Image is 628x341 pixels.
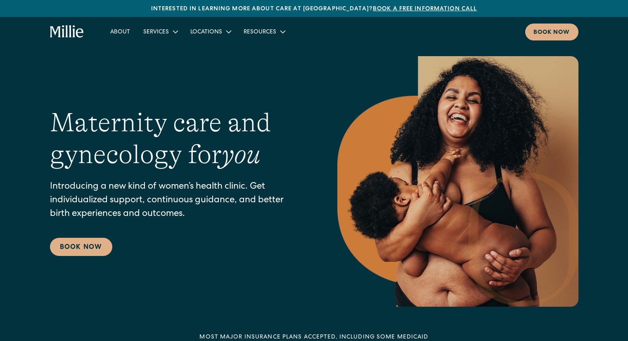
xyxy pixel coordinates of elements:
[373,6,477,12] a: Book a free information call
[237,25,291,38] div: Resources
[184,25,237,38] div: Locations
[50,107,304,170] h1: Maternity care and gynecology for
[50,180,304,221] p: Introducing a new kind of women’s health clinic. Get individualized support, continuous guidance,...
[525,24,578,40] a: Book now
[50,238,112,256] a: Book Now
[222,140,261,169] em: you
[50,25,84,38] a: home
[104,25,137,38] a: About
[533,28,570,37] div: Book now
[143,28,169,37] div: Services
[337,56,578,307] img: Smiling mother with her baby in arms, celebrating body positivity and the nurturing bond of postp...
[244,28,276,37] div: Resources
[137,25,184,38] div: Services
[190,28,222,37] div: Locations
